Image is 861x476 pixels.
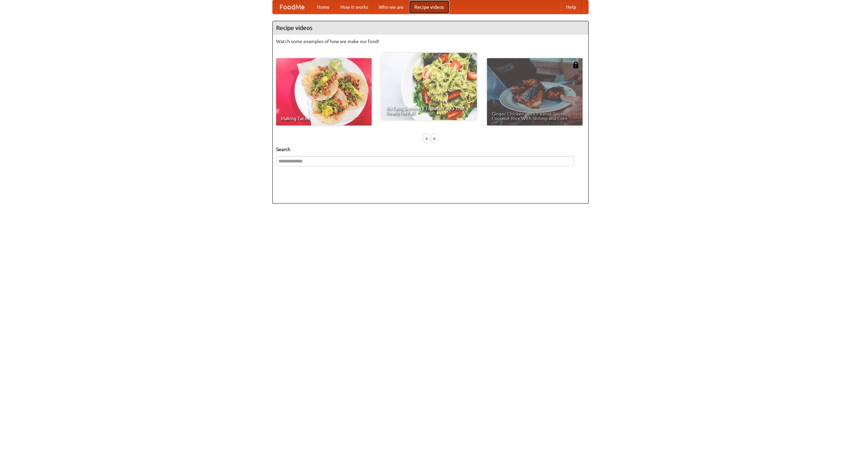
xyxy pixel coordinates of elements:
a: Who we are [373,0,409,14]
a: FoodMe [273,0,311,14]
a: Recipe videos [409,0,449,14]
div: » [432,134,438,143]
span: An Easy, Summery Tomato Pasta That's Ready for Fall [386,106,472,115]
a: An Easy, Summery Tomato Pasta That's Ready for Fall [381,53,477,120]
h5: Search [276,146,585,153]
a: Home [311,0,335,14]
a: Making Tacos [276,58,372,125]
a: How it works [335,0,373,14]
span: Making Tacos [281,116,367,121]
h4: Recipe videos [273,21,588,35]
a: Help [561,0,582,14]
p: Watch some examples of how we make our food! [276,38,585,45]
div: « [423,134,429,143]
img: 483408.png [572,62,579,68]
